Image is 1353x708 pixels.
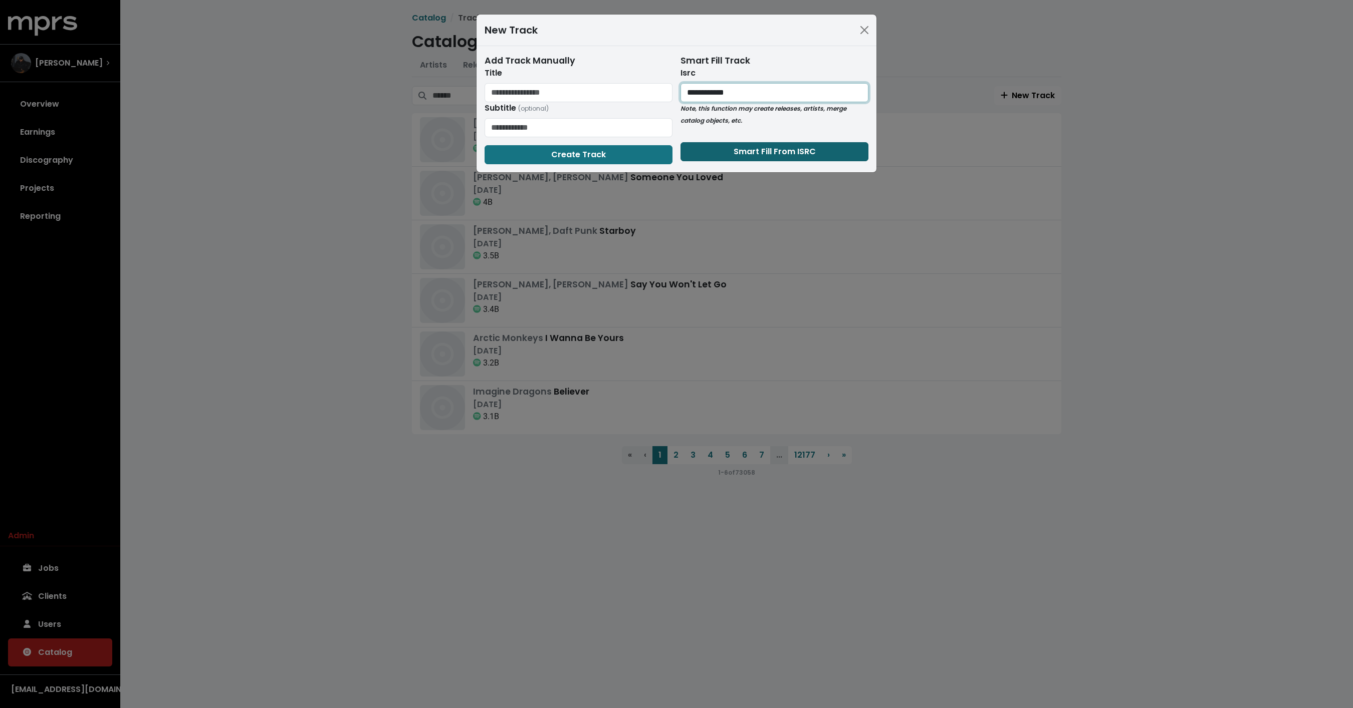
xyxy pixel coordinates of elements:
button: Smart Fill From ISRC [681,142,868,161]
label: Subtitle [485,102,549,114]
span: Smart Fill From ISRC [734,146,816,157]
button: Create Track [485,145,672,164]
button: Close [856,22,872,38]
label: Title [485,67,502,79]
span: Create Track [551,149,606,160]
label: Isrc [681,67,696,79]
i: Note, this function may create releases, artists, merge catalog objects, etc. [681,104,846,125]
div: Smart Fill Track [681,54,868,67]
small: (optional) [518,104,549,113]
div: New Track [485,23,538,38]
div: Add Track Manually [485,54,672,67]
